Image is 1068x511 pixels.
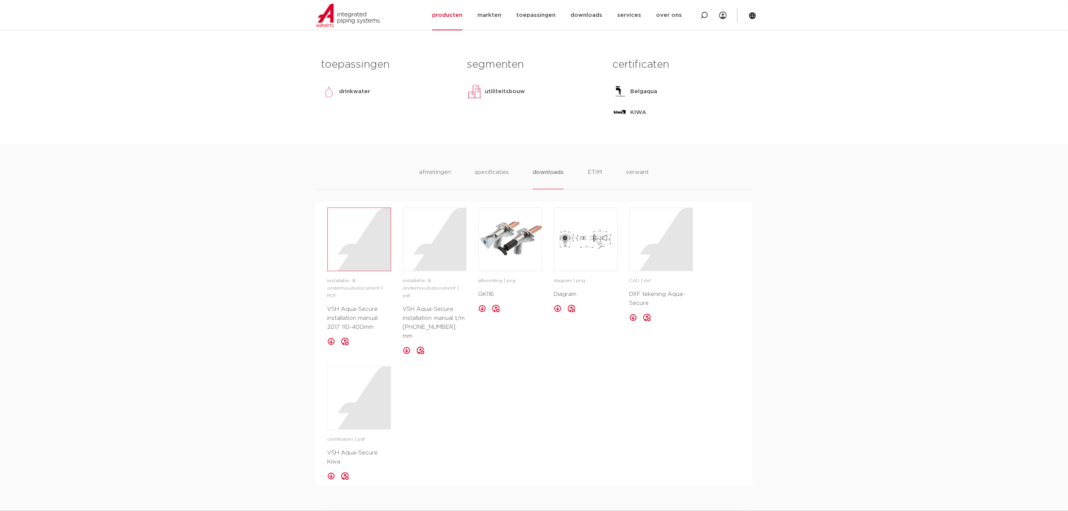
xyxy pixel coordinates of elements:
[612,105,627,120] img: KIWA
[630,277,693,285] p: CAD | dxf
[554,290,618,299] p: Diagram
[626,168,649,189] li: verwant
[327,277,391,300] p: installatie- & onderhoudsdocument | PDF
[554,277,618,285] p: diagram | png
[630,290,693,308] p: DXF tekening Aqua-Secure
[533,168,564,189] li: downloads
[478,208,542,271] a: image for GK116
[479,208,542,271] img: image for GK116
[419,168,451,189] li: afmetingen
[554,208,618,271] a: image for Diagram
[467,84,482,99] img: utiliteitsbouw
[467,57,601,72] h3: segmenten
[478,290,542,299] p: GK116
[588,168,602,189] li: ETIM
[554,208,617,271] img: image for Diagram
[321,57,456,72] h3: toepassingen
[403,305,467,341] p: VSH Aqua-Secure installation manual t/m [PHONE_NUMBER] mm
[327,449,391,466] p: VSH Aqua-Secure Kiwa
[327,436,391,443] p: certificaten | pdf
[339,87,370,96] p: drinkwater
[321,84,336,99] img: drinkwater
[612,57,747,72] h3: certificaten
[485,87,525,96] p: utiliteitsbouw
[612,84,627,99] img: Belgaqua
[630,87,657,96] p: Belgaqua
[403,277,467,300] p: installatie- & onderhoudsdocument | pdf
[630,108,646,117] p: KIWA
[475,168,509,189] li: specificaties
[327,305,391,332] p: VSH Aqua-Secure installation manual 2017 110-400mm
[478,277,542,285] p: afbeelding | png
